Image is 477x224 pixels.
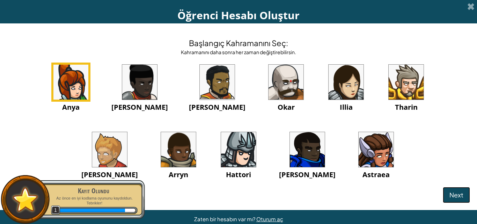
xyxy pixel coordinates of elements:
img: default.png [9,184,41,215]
img: portrait.png [290,132,325,167]
div: 20 XPkazanıldı [59,209,125,212]
img: portrait.png [122,65,157,100]
div: 3 XPseviye kadar 2 [125,209,135,212]
span: Hattori [226,170,251,179]
img: portrait.png [92,132,127,167]
img: portrait.png [329,65,364,100]
img: portrait.png [161,132,196,167]
img: portrait.png [53,65,88,100]
span: Öğrenci Hesabı Oluştur [177,8,300,22]
div: Kahramanını daha sonra her zaman değiştirebilirsin. [181,49,296,56]
img: portrait.png [389,65,424,100]
h4: Başlangıç Kahramanını Seç: [181,37,296,49]
span: Okar [278,102,295,112]
span: Astraea [362,170,390,179]
span: [PERSON_NAME] [279,170,336,179]
span: Anya [62,102,80,112]
span: Tharin [395,102,418,112]
span: Arryn [169,170,188,179]
span: Next [449,191,463,199]
img: portrait.png [221,132,256,167]
span: 1 [51,205,60,215]
span: [PERSON_NAME] [189,102,245,112]
span: Illia [340,102,353,112]
div: Kayıt Olundu [50,186,138,196]
img: portrait.png [200,65,235,100]
span: [PERSON_NAME] [81,170,138,179]
a: Oturum aç [256,216,283,222]
p: Az önce en iyi kodlama oyununu kaydoldun. Tebrikler! [50,196,138,206]
img: portrait.png [269,65,303,100]
img: portrait.png [359,132,394,167]
span: [PERSON_NAME] [111,102,168,112]
span: Zaten bir hesabın var mı? [194,216,256,222]
button: Next [443,187,470,203]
